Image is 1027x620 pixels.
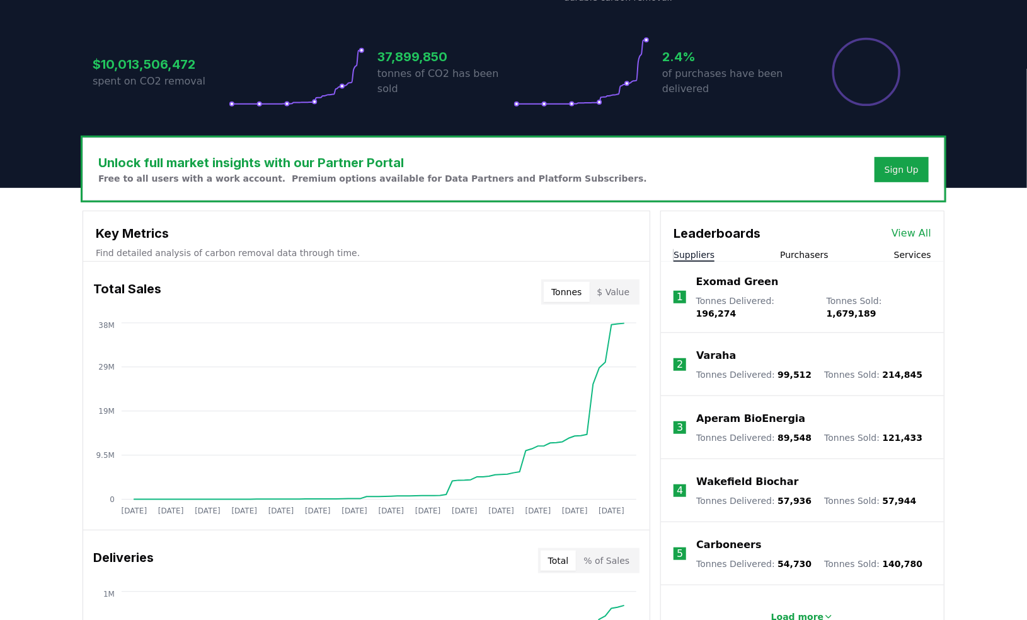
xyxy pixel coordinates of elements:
div: Percentage of sales delivered [831,37,902,107]
span: 196,274 [696,308,737,319]
p: Find detailed analysis of carbon removal data through time. [96,247,637,259]
tspan: 9.5M [96,451,115,460]
p: 1 [677,290,683,305]
h3: Key Metrics [96,224,637,243]
span: 57,944 [883,496,917,506]
a: View All [892,226,931,241]
tspan: [DATE] [122,506,147,515]
span: 54,730 [777,559,812,569]
p: 3 [677,420,683,435]
tspan: 29M [98,363,115,371]
h3: $10,013,506,472 [93,55,229,74]
h3: 37,899,850 [377,47,513,66]
p: 5 [677,546,683,561]
a: Varaha [696,348,736,363]
p: Tonnes Delivered : [696,431,812,444]
span: 140,780 [883,559,923,569]
h3: Deliveries [93,548,154,573]
p: Tonnes Delivered : [696,558,812,570]
a: Aperam BioEnergia [696,411,805,426]
p: Tonnes Sold : [824,368,922,381]
tspan: [DATE] [232,506,258,515]
span: 121,433 [883,433,923,443]
tspan: 38M [98,321,115,330]
button: Sign Up [875,157,929,182]
p: Tonnes Sold : [824,494,916,507]
p: tonnes of CO2 has been sold [377,66,513,97]
tspan: [DATE] [158,506,184,515]
tspan: 0 [110,495,115,504]
p: Free to all users with a work account. Premium options available for Data Partners and Platform S... [98,172,647,185]
button: Total [541,551,577,571]
tspan: 19M [98,407,115,416]
p: Tonnes Sold : [824,558,922,570]
a: Carboneers [696,537,761,553]
tspan: [DATE] [452,506,478,515]
tspan: [DATE] [268,506,294,515]
h3: Leaderboards [674,224,760,243]
tspan: [DATE] [342,506,368,515]
button: % of Sales [576,551,637,571]
tspan: [DATE] [195,506,221,515]
a: Wakefield Biochar [696,474,798,489]
a: Sign Up [885,163,919,176]
button: Suppliers [674,249,714,261]
tspan: [DATE] [599,506,625,515]
span: 57,936 [777,496,812,506]
tspan: [DATE] [525,506,551,515]
span: 1,679,189 [827,308,876,319]
tspan: 1M [103,590,115,599]
tspan: [DATE] [305,506,331,515]
p: Tonnes Delivered : [696,494,812,507]
p: of purchases have been delivered [662,66,798,97]
span: 214,845 [883,370,923,380]
a: Exomad Green [696,274,779,290]
tspan: [DATE] [562,506,588,515]
p: 4 [677,483,683,498]
tspan: [DATE] [379,506,404,515]
tspan: [DATE] [415,506,441,515]
span: 89,548 [777,433,812,443]
span: 99,512 [777,370,812,380]
button: Purchasers [780,249,829,261]
button: $ Value [590,282,638,302]
p: spent on CO2 removal [93,74,229,89]
h3: Unlock full market insights with our Partner Portal [98,153,647,172]
button: Services [894,249,931,261]
h3: Total Sales [93,279,161,305]
tspan: [DATE] [489,506,515,515]
h3: 2.4% [662,47,798,66]
p: Tonnes Delivered : [696,295,814,320]
p: Tonnes Delivered : [696,368,812,381]
p: Tonnes Sold : [827,295,931,320]
p: 2 [677,357,683,372]
p: Tonnes Sold : [824,431,922,444]
button: Tonnes [544,282,589,302]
